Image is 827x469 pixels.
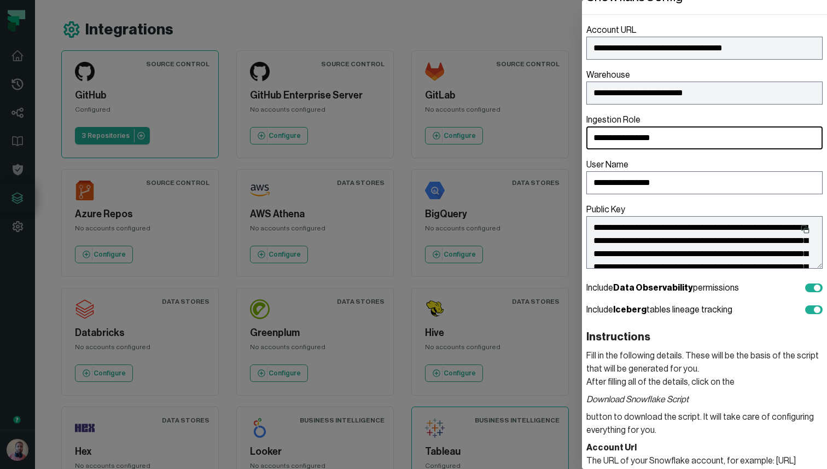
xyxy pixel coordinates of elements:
input: Ingestion Role [586,126,823,149]
header: Instructions [586,329,823,345]
input: Account URL [586,37,823,60]
input: Warehouse [586,82,823,105]
input: User Name [586,171,823,194]
label: Account URL [586,24,823,60]
button: Public Key [796,221,814,238]
label: Ingestion Role [586,113,823,149]
label: Warehouse [586,68,823,105]
label: Public Key [586,203,823,273]
i: Download Snowflake Script [586,393,823,406]
b: Data Observability [613,283,693,292]
b: Iceberg [613,305,647,314]
header: Account Url [586,441,823,454]
label: User Name [586,158,823,194]
textarea: Public Key [586,216,823,269]
span: Include permissions [586,281,739,294]
span: Include tables lineage tracking [586,303,732,316]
